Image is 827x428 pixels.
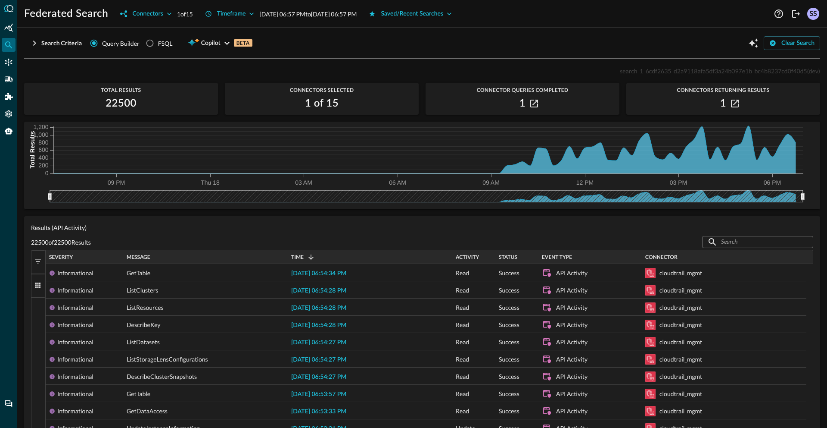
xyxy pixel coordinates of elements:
[659,282,702,299] div: cloudtrail_mgmt
[45,170,49,176] tspan: 0
[456,368,469,385] span: Read
[291,409,346,415] span: [DATE] 06:53:33 PM
[645,320,656,330] svg: Amazon Security Lake
[456,403,469,420] span: Read
[127,264,150,282] span: GetTable
[499,385,519,403] span: Success
[108,179,125,186] tspan: 09 PM
[127,334,160,351] span: ListDatasets
[2,107,16,121] div: Settings
[127,351,208,368] span: ListStorageLensConfigurations
[645,285,656,296] svg: Amazon Security Lake
[234,39,252,47] p: BETA
[499,282,519,299] span: Success
[781,38,815,49] div: Clear Search
[38,139,49,146] tspan: 800
[127,299,164,316] span: ListResources
[364,7,457,21] button: Saved/Recent Searches
[49,254,73,260] span: Severity
[183,36,257,50] button: CopilotBETA
[645,302,656,313] svg: Amazon Security Lake
[456,351,469,368] span: Read
[291,374,346,380] span: [DATE] 06:54:27 PM
[499,351,519,368] span: Success
[127,368,197,385] span: DescribeClusterSnapshots
[38,162,49,169] tspan: 200
[24,87,218,93] span: Total Results
[626,87,820,93] span: Connectors Returning Results
[499,264,519,282] span: Success
[659,403,702,420] div: cloudtrail_mgmt
[31,223,813,232] p: Results (API Activity)
[41,38,82,49] div: Search Criteria
[2,90,16,104] div: Addons
[291,340,346,346] span: [DATE] 06:54:27 PM
[305,97,339,110] h2: 1 of 15
[456,282,469,299] span: Read
[659,368,702,385] div: cloudtrail_mgmt
[57,316,93,334] div: Informational
[659,385,702,403] div: cloudtrail_mgmt
[106,97,137,110] h2: 22500
[499,403,519,420] span: Success
[57,334,93,351] div: Informational
[645,254,678,260] span: Connector
[127,254,150,260] span: Message
[291,357,346,363] span: [DATE] 06:54:27 PM
[259,9,357,19] p: [DATE] 06:57 PM to [DATE] 06:57 PM
[542,254,572,260] span: Event Type
[499,316,519,334] span: Success
[721,234,793,250] input: Search
[57,368,93,385] div: Informational
[499,334,519,351] span: Success
[499,368,519,385] span: Success
[556,264,588,282] div: API Activity
[659,334,702,351] div: cloudtrail_mgmt
[24,7,108,21] h1: Federated Search
[456,385,469,403] span: Read
[556,299,588,316] div: API Activity
[456,254,479,260] span: Activity
[57,385,93,403] div: Informational
[389,179,406,186] tspan: 06 AM
[31,238,91,247] p: 22500 of 22500 Results
[381,9,443,19] div: Saved/Recent Searches
[645,268,656,278] svg: Amazon Security Lake
[127,316,160,334] span: DescribeKey
[29,131,36,168] tspan: Total Results
[225,87,419,93] span: Connectors Selected
[645,389,656,399] svg: Amazon Security Lake
[57,351,93,368] div: Informational
[659,299,702,316] div: cloudtrail_mgmt
[519,97,525,110] h2: 1
[556,334,588,351] div: API Activity
[556,351,588,368] div: API Activity
[291,322,346,328] span: [DATE] 06:54:28 PM
[499,299,519,316] span: Success
[127,403,168,420] span: GetDataAccess
[720,97,726,110] h2: 1
[33,123,48,130] tspan: 1,200
[456,264,469,282] span: Read
[789,7,803,21] button: Logout
[645,337,656,347] svg: Amazon Security Lake
[645,371,656,382] svg: Amazon Security Lake
[201,38,221,49] span: Copilot
[200,7,260,21] button: Timeframe
[556,403,588,420] div: API Activity
[57,403,93,420] div: Informational
[127,385,150,403] span: GetTable
[426,87,619,93] span: Connector Queries Completed
[177,9,193,19] p: 1 of 15
[295,179,312,186] tspan: 03 AM
[556,282,588,299] div: API Activity
[576,179,594,186] tspan: 12 PM
[764,179,781,186] tspan: 06 PM
[291,271,346,277] span: [DATE] 06:54:34 PM
[556,316,588,334] div: API Activity
[499,254,517,260] span: Status
[482,179,500,186] tspan: 09 AM
[127,282,158,299] span: ListClusters
[620,67,807,75] span: search_1_6cdf2635_d2a9118afa5df3a24b097e1b_bc4b8237cd0f40d5
[456,316,469,334] span: Read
